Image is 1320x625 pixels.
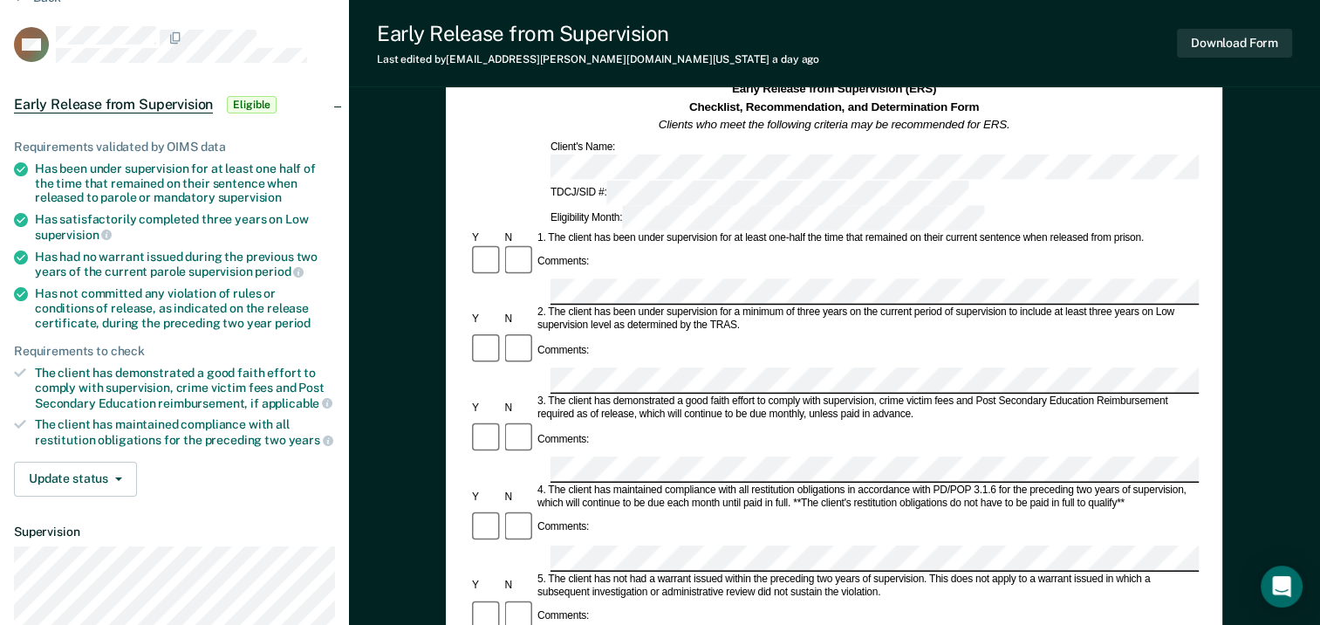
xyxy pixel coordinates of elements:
div: Open Intercom Messenger [1261,566,1303,608]
div: Has satisfactorily completed three years on Low [35,212,335,242]
div: Comments: [535,610,592,623]
div: 1. The client has been under supervision for at least one-half the time that remained on their cu... [535,231,1199,244]
div: Comments: [535,344,592,357]
dt: Supervision [14,525,335,539]
span: years [289,433,333,447]
span: period [275,316,311,330]
div: Y [469,491,502,504]
span: Early Release from Supervision [14,96,213,113]
div: TDCJ/SID #: [548,180,972,204]
div: Has had no warrant issued during the previous two years of the current parole supervision [35,250,335,279]
div: Requirements to check [14,344,335,359]
button: Update status [14,462,137,497]
div: N [503,313,535,326]
strong: Checklist, Recommendation, and Determination Form [689,100,979,113]
div: 5. The client has not had a warrant issued within the preceding two years of supervision. This do... [535,573,1199,600]
div: Has not committed any violation of rules or conditions of release, as indicated on the release ce... [35,286,335,330]
div: 3. The client has demonstrated a good faith effort to comply with supervision, crime victim fees ... [535,395,1199,422]
div: Y [469,231,502,244]
div: Y [469,313,502,326]
div: Comments: [535,255,592,268]
div: Y [469,580,502,593]
div: N [503,491,535,504]
div: Comments: [535,521,592,534]
div: Last edited by [EMAIL_ADDRESS][PERSON_NAME][DOMAIN_NAME][US_STATE] [377,53,819,65]
div: Requirements validated by OIMS data [14,140,335,155]
span: supervision [218,190,282,204]
span: applicable [262,396,332,410]
span: period [255,264,304,278]
div: Eligibility Month: [548,205,988,230]
span: Eligible [227,96,277,113]
div: 2. The client has been under supervision for a minimum of three years on the current period of su... [535,306,1199,333]
span: supervision [35,228,112,242]
div: N [503,580,535,593]
div: The client has maintained compliance with all restitution obligations for the preceding two [35,417,335,447]
strong: Early Release from Supervision (ERS) [732,83,936,96]
div: The client has demonstrated a good faith effort to comply with supervision, crime victim fees and... [35,366,335,410]
div: Early Release from Supervision [377,21,819,46]
button: Download Form [1177,29,1292,58]
span: a day ago [772,53,819,65]
em: Clients who meet the following criteria may be recommended for ERS. [659,118,1010,131]
div: N [503,402,535,416]
div: 4. The client has maintained compliance with all restitution obligations in accordance with PD/PO... [535,484,1199,511]
div: N [503,231,535,244]
div: Has been under supervision for at least one half of the time that remained on their sentence when... [35,161,335,205]
div: Y [469,402,502,416]
div: Comments: [535,433,592,446]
